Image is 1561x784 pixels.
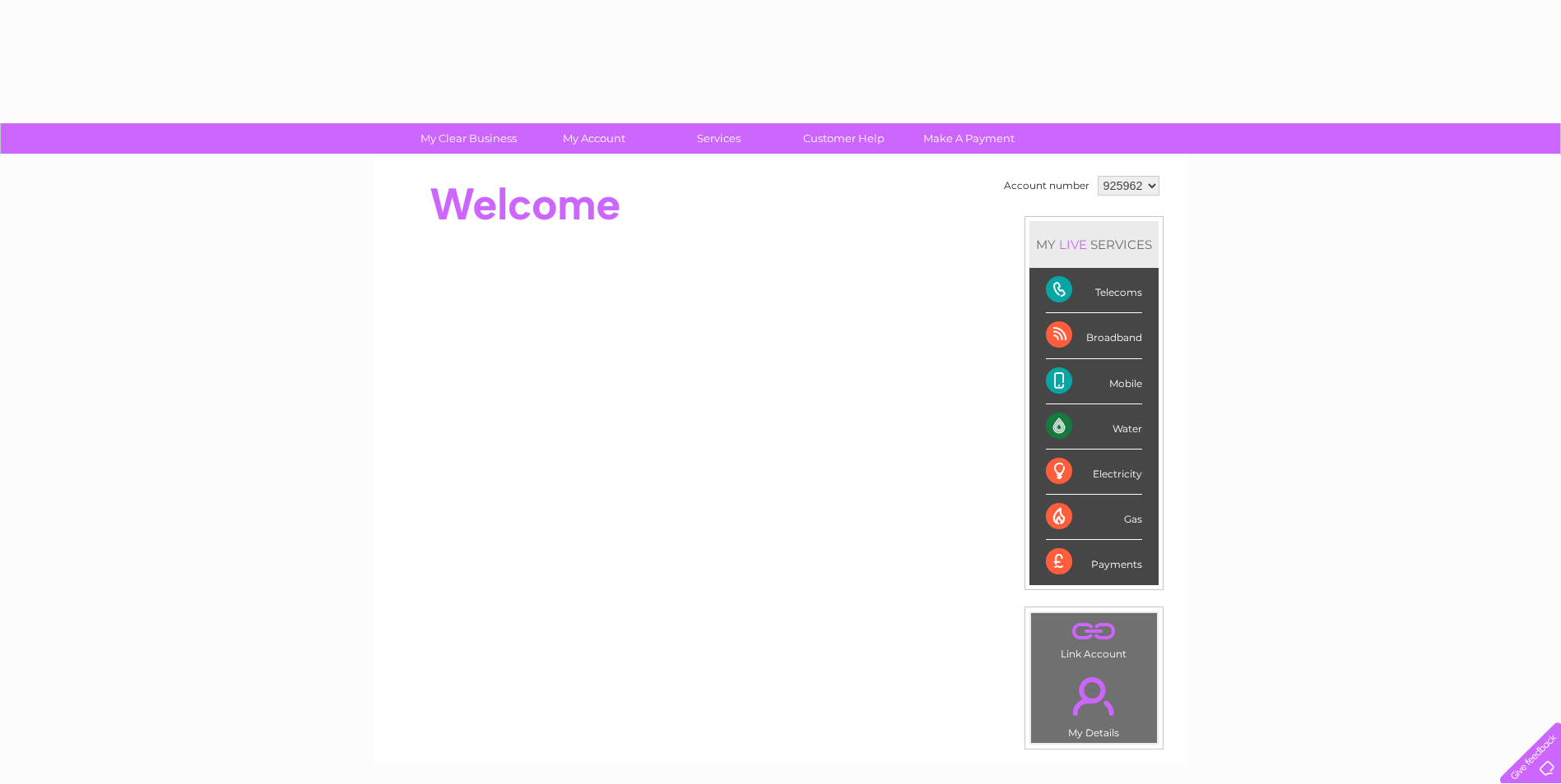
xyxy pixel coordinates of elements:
div: Water [1046,404,1142,450]
a: Make A Payment [901,123,1037,154]
a: . [1035,617,1153,646]
td: My Details [1030,663,1158,744]
a: My Account [526,123,662,154]
td: Link Account [1030,612,1158,664]
div: Broadband [1046,313,1142,358]
div: Mobile [1046,359,1142,404]
div: Electricity [1046,450,1142,495]
a: Services [651,123,787,154]
div: LIVE [1056,237,1090,252]
a: My Clear Business [401,123,537,154]
td: Account number [1000,172,1094,200]
div: Payments [1046,540,1142,584]
div: Gas [1046,495,1142,540]
div: MY SERVICES [1029,221,1159,268]
div: Telecoms [1046,268,1142,313]
a: Customer Help [776,123,912,154]
a: . [1035,667,1153,725]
